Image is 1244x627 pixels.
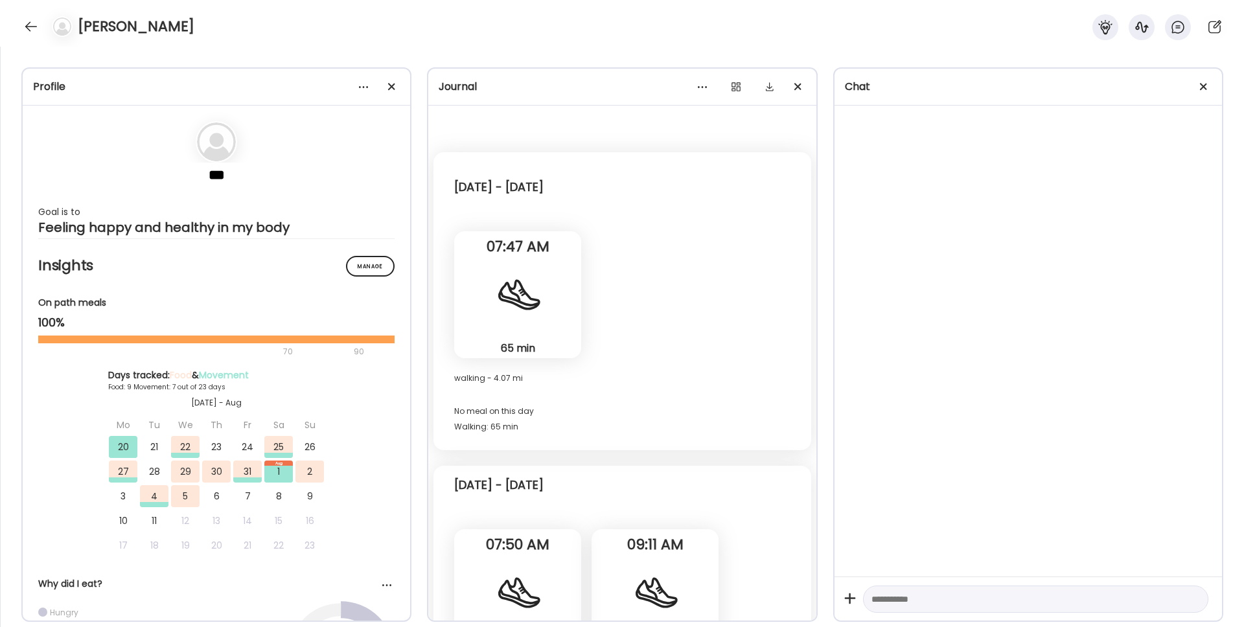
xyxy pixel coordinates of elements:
[109,510,137,532] div: 10
[459,341,576,355] div: 65 min
[140,436,168,458] div: 21
[295,510,324,532] div: 16
[454,404,790,435] div: No meal on this day Walking: 65 min
[202,436,231,458] div: 23
[78,16,194,37] h4: [PERSON_NAME]
[140,510,168,532] div: 11
[38,204,395,220] div: Goal is to
[171,414,200,436] div: We
[295,436,324,458] div: 26
[38,315,395,330] div: 100%
[454,179,544,195] div: [DATE] - [DATE]
[202,461,231,483] div: 30
[38,344,350,359] div: 70
[199,369,249,382] span: Movement
[845,79,1212,95] div: Chat
[108,382,325,392] div: Food: 9 Movement: 7 out of 23 days
[171,461,200,483] div: 29
[50,607,78,618] div: Hungry
[171,510,200,532] div: 12
[264,436,293,458] div: 25
[171,534,200,556] div: 19
[109,436,137,458] div: 20
[140,414,168,436] div: Tu
[295,485,324,507] div: 9
[171,436,200,458] div: 22
[108,369,325,382] div: Days tracked: &
[295,414,324,436] div: Su
[202,485,231,507] div: 6
[352,344,365,359] div: 90
[140,485,168,507] div: 4
[233,510,262,532] div: 14
[38,256,395,275] h2: Insights
[171,485,200,507] div: 5
[264,485,293,507] div: 8
[109,414,137,436] div: Mo
[109,485,137,507] div: 3
[197,122,236,161] img: bg-avatar-default.svg
[108,397,325,409] div: [DATE] - Aug
[202,414,231,436] div: Th
[233,436,262,458] div: 24
[454,477,544,493] div: [DATE] - [DATE]
[454,374,581,383] div: walking - 4.07 mi
[53,17,71,36] img: bg-avatar-default.svg
[454,539,581,551] span: 07:50 AM
[233,485,262,507] div: 7
[233,414,262,436] div: Fr
[264,534,293,556] div: 22
[38,296,395,310] div: On path meals
[233,534,262,556] div: 21
[233,461,262,483] div: 31
[264,510,293,532] div: 15
[38,577,395,591] div: Why did I eat?
[346,256,395,277] div: Manage
[140,534,168,556] div: 18
[264,461,293,483] div: 1
[170,369,192,382] span: Food
[38,220,395,235] div: Feeling happy and healthy in my body
[454,241,581,253] span: 07:47 AM
[33,79,400,95] div: Profile
[295,534,324,556] div: 23
[202,534,231,556] div: 20
[109,534,137,556] div: 17
[202,510,231,532] div: 13
[140,461,168,483] div: 28
[295,461,324,483] div: 2
[592,539,719,551] span: 09:11 AM
[439,79,805,95] div: Journal
[264,461,293,466] div: Aug
[109,461,137,483] div: 27
[264,414,293,436] div: Sa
